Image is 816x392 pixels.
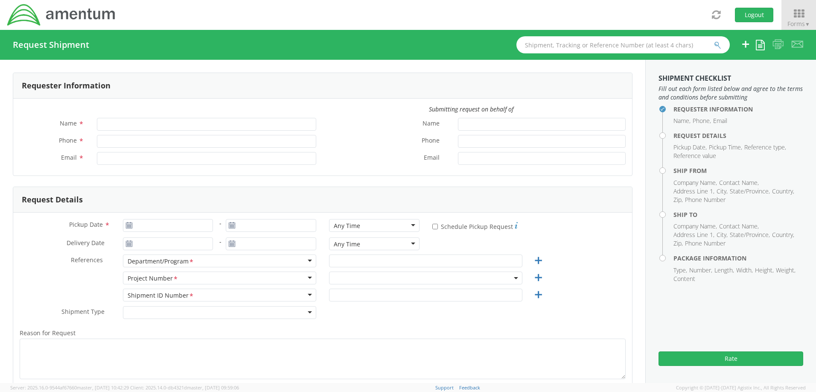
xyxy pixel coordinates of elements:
h4: Ship From [673,167,803,174]
span: Email [61,153,77,161]
li: Number [689,266,712,275]
li: Weight [776,266,796,275]
div: Shipment ID Number [128,291,194,300]
input: Shipment, Tracking or Reference Number (at least 4 chars) [516,36,730,53]
h4: Package Information [673,255,803,261]
span: Name [423,119,440,129]
li: Company Name [673,178,717,187]
li: Name [673,117,691,125]
span: Copyright © [DATE]-[DATE] Agistix Inc., All Rights Reserved [676,384,806,391]
span: Server: 2025.16.0-9544af67660 [10,384,129,391]
li: City [717,187,728,196]
li: Length [714,266,734,275]
li: Phone [693,117,711,125]
button: Logout [735,8,773,22]
li: Reference type [744,143,786,152]
div: Any Time [334,240,360,249]
li: Phone Number [685,196,726,204]
span: master, [DATE] 10:42:29 [77,384,129,391]
span: Name [60,119,77,127]
a: Support [435,384,454,391]
span: References [71,256,103,264]
input: Schedule Pickup Request [432,224,438,229]
li: City [717,231,728,239]
li: Content [673,275,695,283]
li: State/Province [730,187,770,196]
h3: Shipment Checklist [659,75,803,82]
li: State/Province [730,231,770,239]
h3: Requester Information [22,82,111,90]
li: Type [673,266,687,275]
span: Fill out each form listed below and agree to the terms and conditions before submitting [659,85,803,102]
li: Contact Name [719,178,759,187]
span: Reason for Request [20,329,76,337]
label: Schedule Pickup Request [432,221,518,231]
span: Forms [787,20,810,28]
li: Pickup Time [709,143,742,152]
li: Contact Name [719,222,759,231]
li: Country [772,187,794,196]
h4: Request Details [673,132,803,139]
li: Country [772,231,794,239]
li: Pickup Date [673,143,707,152]
li: Zip [673,196,683,204]
h4: Ship To [673,211,803,218]
li: Company Name [673,222,717,231]
span: Client: 2025.14.0-db4321d [130,384,239,391]
li: Address Line 1 [673,231,714,239]
li: Reference value [673,152,716,160]
h3: Request Details [22,196,83,204]
span: Email [424,153,440,163]
div: Department/Program [128,257,194,266]
li: Email [713,117,727,125]
a: Feedback [459,384,480,391]
span: ▼ [805,20,810,28]
span: Shipment Type [61,307,105,317]
h4: Requester Information [673,106,803,112]
span: master, [DATE] 09:59:06 [187,384,239,391]
h4: Request Shipment [13,40,89,50]
button: Rate [659,351,803,366]
li: Phone Number [685,239,726,248]
i: Submitting request on behalf of [429,105,513,113]
span: Phone [59,136,77,144]
li: Address Line 1 [673,187,714,196]
img: dyn-intl-logo-049831509241104b2a82.png [6,3,117,27]
li: Zip [673,239,683,248]
li: Height [755,266,774,275]
li: Width [736,266,753,275]
span: Pickup Date [69,220,103,228]
div: Any Time [334,222,360,230]
span: Phone [422,136,440,146]
div: Project Number [128,274,178,283]
span: Delivery Date [67,239,105,249]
